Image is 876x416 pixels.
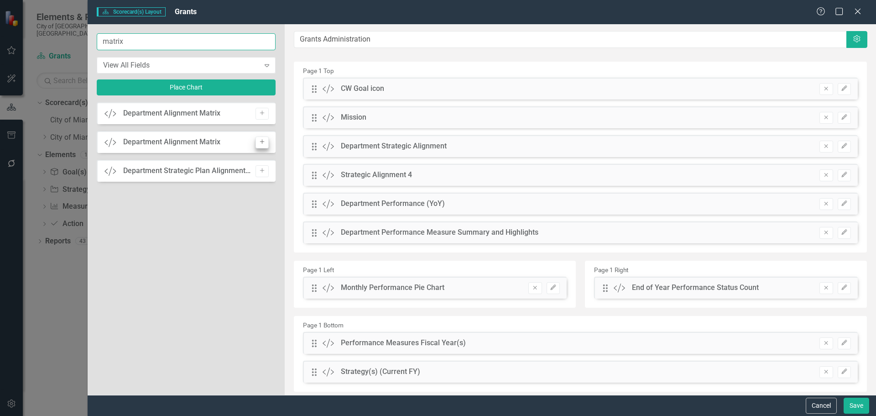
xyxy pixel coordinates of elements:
[103,60,260,70] div: View All Fields
[303,266,334,274] small: Page 1 Left
[97,7,166,16] span: Scorecard(s) Layout
[123,137,220,147] div: Department Alignment Matrix
[123,166,251,176] div: Department Strategic Plan Alignment Matrix
[97,79,276,95] button: Place Chart
[123,108,220,119] div: Department Alignment Matrix
[294,31,847,48] input: Layout Name
[341,112,366,123] div: Mission
[341,283,444,293] div: Monthly Performance Pie Chart
[341,227,538,238] div: Department Performance Measure Summary and Highlights
[844,398,869,414] button: Save
[303,67,334,74] small: Page 1 Top
[594,266,628,274] small: Page 1 Right
[632,283,759,293] div: End of Year Performance Status Count
[341,367,420,377] div: Strategy(s) (Current FY)
[97,33,276,50] input: Filter List...
[341,199,445,209] div: Department Performance (YoY)
[175,7,197,16] span: Grants
[341,84,384,94] div: CW Goal icon
[341,141,447,152] div: Department Strategic Alignment
[341,338,466,348] div: Performance Measures Fiscal Year(s)
[806,398,837,414] button: Cancel
[341,170,412,180] div: Strategic Alignment 4
[303,321,344,329] small: Page 1 Bottom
